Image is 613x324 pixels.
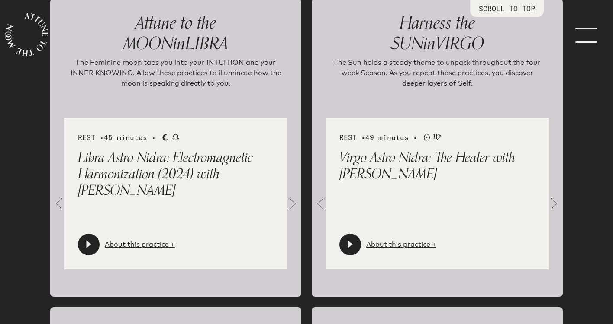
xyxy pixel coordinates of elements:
[173,29,185,58] span: in
[400,9,475,37] span: Harness the
[78,132,274,143] div: REST •
[68,57,284,101] p: The Feminine moon taps you into your INTUITION and your INNER KNOWING. Allow these practices to i...
[366,239,436,250] a: About this practice +
[136,9,216,37] span: Attune to the
[64,13,287,54] p: MOON LIBRA
[423,29,436,58] span: in
[326,13,549,54] p: SUN VIRGO
[339,132,535,143] div: REST •
[104,133,156,142] span: 45 minutes •
[105,239,175,250] a: About this practice +
[329,57,545,101] p: The Sun holds a steady theme to unpack throughout the four week Season. As you repeat these pract...
[78,149,274,199] p: Libra Astro Nidra: Electromagnetic Harmonization (2024) with [PERSON_NAME]
[365,133,417,142] span: 49 minutes •
[339,149,535,183] p: Virgo Astro Nidra: The Healer with [PERSON_NAME]
[479,3,535,14] p: SCROLL TO TOP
